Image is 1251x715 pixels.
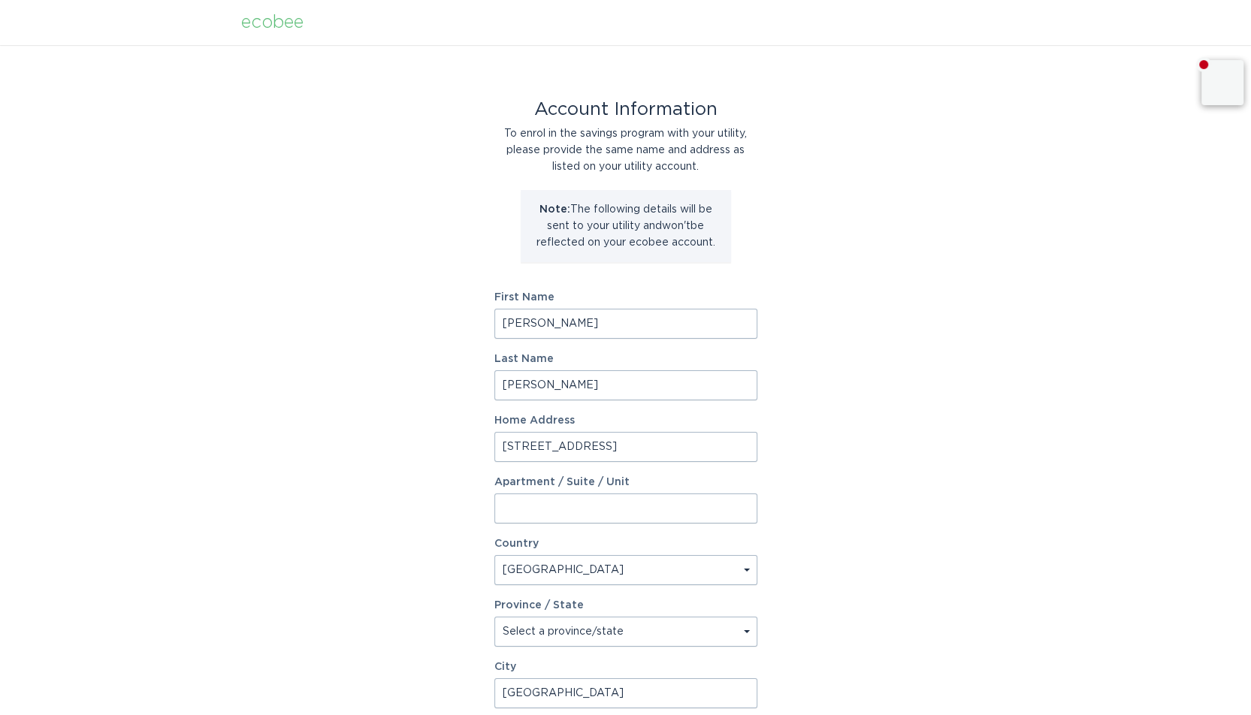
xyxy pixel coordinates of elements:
[532,201,720,251] p: The following details will be sent to your utility and won't be reflected on your ecobee account.
[241,14,304,31] div: ecobee
[494,662,757,672] label: City
[539,204,570,215] strong: Note:
[494,125,757,175] div: To enrol in the savings program with your utility, please provide the same name and address as li...
[494,600,584,611] label: Province / State
[494,292,757,303] label: First Name
[494,415,757,426] label: Home Address
[494,101,757,118] div: Account Information
[494,539,539,549] label: Country
[494,477,757,487] label: Apartment / Suite / Unit
[494,354,757,364] label: Last Name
